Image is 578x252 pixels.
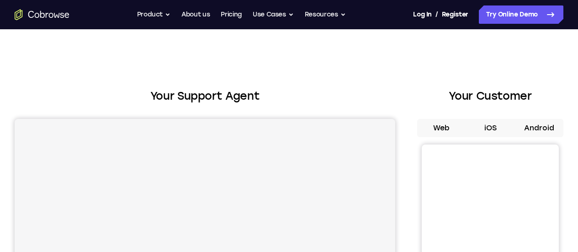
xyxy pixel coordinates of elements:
a: About us [181,5,210,24]
a: Log In [413,5,431,24]
a: Go to the home page [15,9,69,20]
a: Pricing [221,5,242,24]
button: Android [514,119,563,137]
span: / [435,9,438,20]
button: Product [137,5,171,24]
h2: Your Support Agent [15,88,395,104]
button: Web [417,119,466,137]
button: Use Cases [253,5,294,24]
h2: Your Customer [417,88,563,104]
button: Resources [305,5,346,24]
a: Try Online Demo [479,5,563,24]
button: iOS [466,119,515,137]
a: Register [442,5,468,24]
